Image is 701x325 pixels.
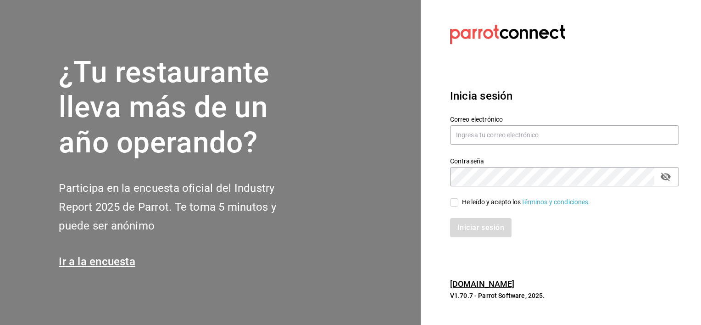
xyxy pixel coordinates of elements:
div: He leído y acepto los [462,197,590,207]
a: [DOMAIN_NAME] [450,279,515,289]
p: V1.70.7 - Parrot Software, 2025. [450,291,679,300]
label: Correo electrónico [450,116,679,122]
h2: Participa en la encuesta oficial del Industry Report 2025 de Parrot. Te toma 5 minutos y puede se... [59,179,306,235]
a: Términos y condiciones. [521,198,590,206]
h1: ¿Tu restaurante lleva más de un año operando? [59,55,306,161]
a: Ir a la encuesta [59,255,135,268]
input: Ingresa tu correo electrónico [450,125,679,145]
button: passwordField [658,169,673,185]
label: Contraseña [450,157,679,164]
h3: Inicia sesión [450,88,679,104]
